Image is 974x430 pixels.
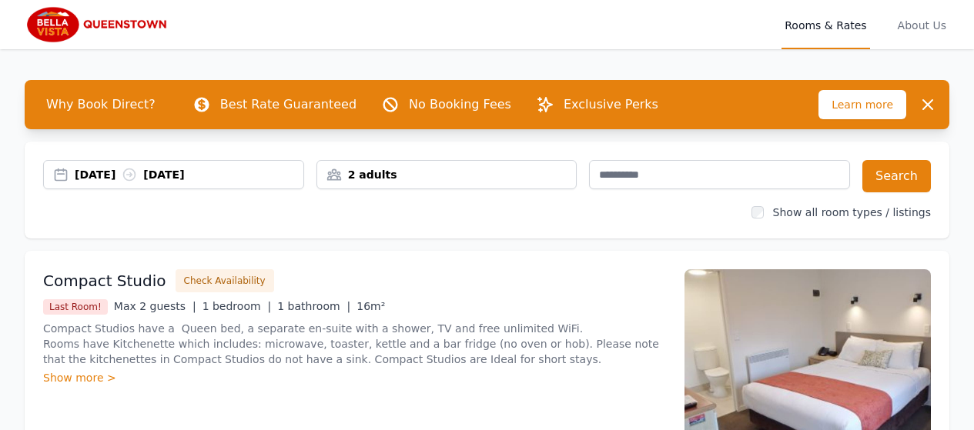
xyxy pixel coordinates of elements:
span: Last Room! [43,299,108,315]
div: [DATE] [DATE] [75,167,303,182]
div: 2 adults [317,167,577,182]
span: Learn more [818,90,906,119]
span: 1 bedroom | [202,300,272,312]
p: Best Rate Guaranteed [220,95,356,114]
button: Search [862,160,931,192]
h3: Compact Studio [43,270,166,292]
p: Compact Studios have a Queen bed, a separate en-suite with a shower, TV and free unlimited WiFi. ... [43,321,666,367]
button: Check Availability [176,269,274,292]
span: 1 bathroom | [277,300,350,312]
img: Bella Vista Queenstown [25,6,172,43]
p: No Booking Fees [409,95,511,114]
div: Show more > [43,370,666,385]
span: Why Book Direct? [34,89,168,120]
label: Show all room types / listings [773,206,931,218]
span: 16m² [356,300,385,312]
p: Exclusive Perks [564,95,658,114]
span: Max 2 guests | [114,300,196,312]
